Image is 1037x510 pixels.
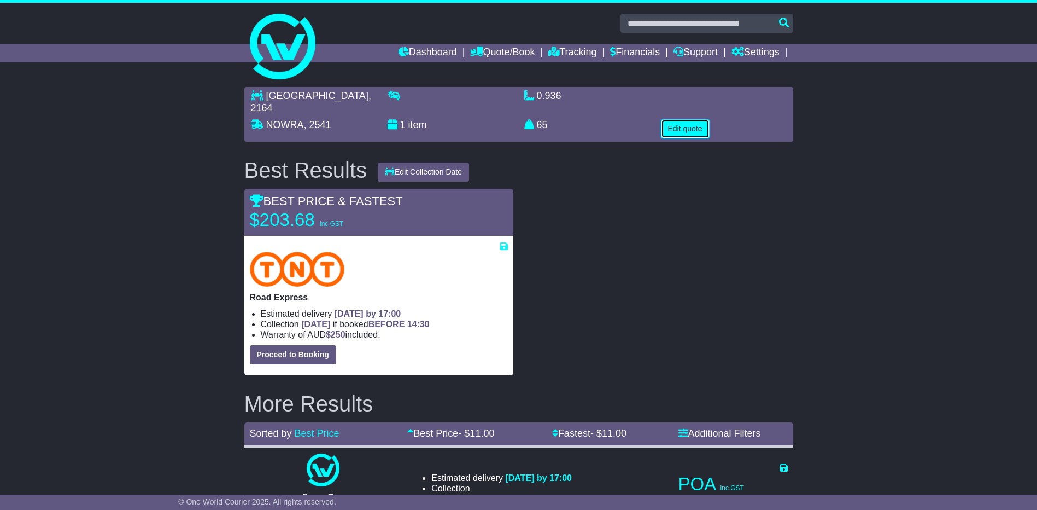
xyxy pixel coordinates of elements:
a: Settings [731,44,780,62]
span: 14:30 [407,320,430,329]
li: Warranty of AUD included. [261,329,508,340]
button: Proceed to Booking [250,345,336,364]
span: BEFORE [368,320,405,329]
li: Warranty of AUD included. [431,494,572,504]
span: item [408,119,427,130]
button: Edit quote [661,119,710,138]
span: 11.00 [602,428,626,439]
button: Edit Collection Date [378,163,469,182]
li: Estimated delivery [261,309,508,319]
span: © One World Courier 2025. All rights reserved. [178,497,336,506]
span: [DATE] by 17:00 [335,309,401,318]
span: 11.00 [470,428,494,439]
li: Estimated delivery [431,473,572,483]
p: POA [678,473,788,495]
p: Road Express [250,292,508,303]
span: , 2164 [251,90,371,113]
span: 250 [331,330,345,339]
a: Tracking [548,44,596,62]
span: - $ [590,428,626,439]
span: inc GST [720,484,744,492]
img: TNT Domestic: Road Express [250,252,345,287]
span: 65 [537,119,548,130]
a: Quote/Book [470,44,535,62]
div: Best Results [239,158,373,182]
span: , 2541 [304,119,331,130]
span: NOWRA [266,119,304,130]
span: 0.936 [537,90,561,101]
a: Dashboard [399,44,457,62]
span: [GEOGRAPHIC_DATA] [266,90,368,101]
a: Support [673,44,718,62]
span: $ [326,330,345,339]
a: Fastest- $11.00 [552,428,626,439]
img: One World Courier: Same Day Nationwide(quotes take 0.5-1 hour) [307,454,339,486]
h2: More Results [244,392,793,416]
li: Collection [261,319,508,329]
span: [DATE] by 17:00 [505,473,572,483]
a: Additional Filters [678,428,761,439]
a: Best Price [295,428,339,439]
a: Financials [610,44,660,62]
span: if booked [301,320,429,329]
li: Collection [431,483,572,494]
p: $203.68 [250,209,386,231]
span: 1 [400,119,406,130]
span: Sorted by [250,428,292,439]
span: [DATE] [301,320,330,329]
a: Best Price- $11.00 [407,428,494,439]
span: - $ [458,428,494,439]
span: inc GST [320,220,343,228]
span: BEST PRICE & FASTEST [250,194,403,208]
